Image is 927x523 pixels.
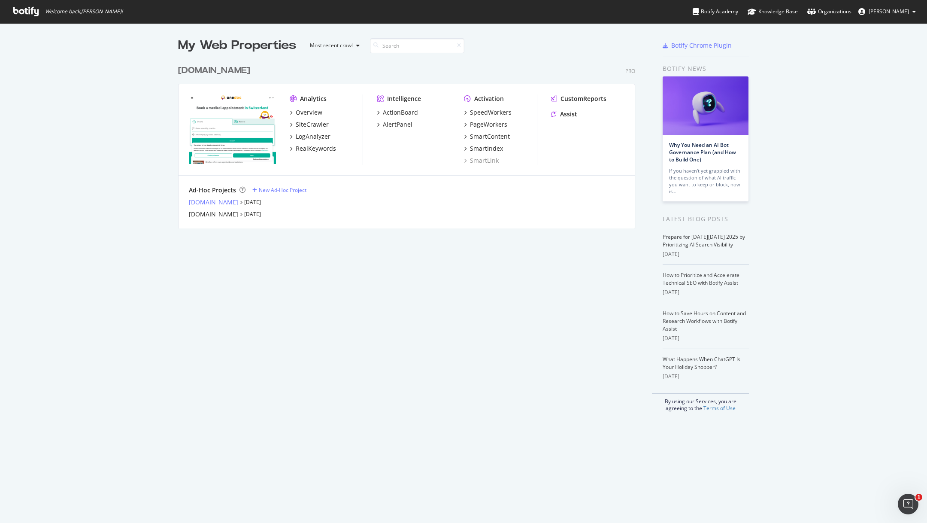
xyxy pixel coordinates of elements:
[869,8,909,15] span: Alexie Barthélemy
[244,198,261,206] a: [DATE]
[189,210,238,219] a: [DOMAIN_NAME]
[663,289,749,296] div: [DATE]
[470,132,510,141] div: SmartContent
[178,64,254,77] a: [DOMAIN_NAME]
[45,8,123,15] span: Welcome back, [PERSON_NAME] !
[807,7,851,16] div: Organizations
[259,186,306,194] div: New Ad-Hoc Project
[915,494,922,501] span: 1
[370,38,464,53] input: Search
[663,64,749,73] div: Botify news
[663,250,749,258] div: [DATE]
[300,94,327,103] div: Analytics
[178,54,642,228] div: grid
[669,141,736,163] a: Why You Need an AI Bot Governance Plan (and How to Build One)
[703,404,736,412] a: Terms of Use
[663,76,748,135] img: Why You Need an AI Bot Governance Plan (and How to Build One)
[189,186,236,195] div: Ad-Hoc Projects
[663,356,740,371] a: What Happens When ChatGPT Is Your Holiday Shopper?
[851,5,923,18] button: [PERSON_NAME]
[383,108,418,117] div: ActionBoard
[470,120,507,129] div: PageWorkers
[290,132,330,141] a: LogAnalyzer
[296,144,336,153] div: RealKeywords
[189,94,276,164] img: onedoc.ch
[377,108,418,117] a: ActionBoard
[189,198,238,207] a: [DOMAIN_NAME]
[551,94,606,103] a: CustomReports
[652,393,749,412] div: By using our Services, you are agreeing to the
[474,94,504,103] div: Activation
[252,186,306,194] a: New Ad-Hoc Project
[693,7,738,16] div: Botify Academy
[464,120,507,129] a: PageWorkers
[296,120,329,129] div: SiteCrawler
[290,120,329,129] a: SiteCrawler
[178,37,296,54] div: My Web Properties
[560,94,606,103] div: CustomReports
[671,41,732,50] div: Botify Chrome Plugin
[383,120,412,129] div: AlertPanel
[290,108,322,117] a: Overview
[464,108,512,117] a: SpeedWorkers
[464,132,510,141] a: SmartContent
[310,43,353,48] div: Most recent crawl
[669,167,742,195] div: If you haven’t yet grappled with the question of what AI traffic you want to keep or block, now is…
[244,210,261,218] a: [DATE]
[290,144,336,153] a: RealKeywords
[464,156,499,165] a: SmartLink
[663,334,749,342] div: [DATE]
[470,108,512,117] div: SpeedWorkers
[663,271,739,286] a: How to Prioritize and Accelerate Technical SEO with Botify Assist
[470,144,503,153] div: SmartIndex
[296,132,330,141] div: LogAnalyzer
[625,67,635,75] div: Pro
[303,39,363,52] button: Most recent crawl
[663,310,746,332] a: How to Save Hours on Content and Research Workflows with Botify Assist
[551,110,577,119] a: Assist
[377,120,412,129] a: AlertPanel
[296,108,322,117] div: Overview
[663,373,749,380] div: [DATE]
[387,94,421,103] div: Intelligence
[464,144,503,153] a: SmartIndex
[898,494,918,514] iframe: Intercom live chat
[663,41,732,50] a: Botify Chrome Plugin
[663,233,745,248] a: Prepare for [DATE][DATE] 2025 by Prioritizing AI Search Visibility
[748,7,798,16] div: Knowledge Base
[560,110,577,119] div: Assist
[178,64,250,77] div: [DOMAIN_NAME]
[663,214,749,224] div: Latest Blog Posts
